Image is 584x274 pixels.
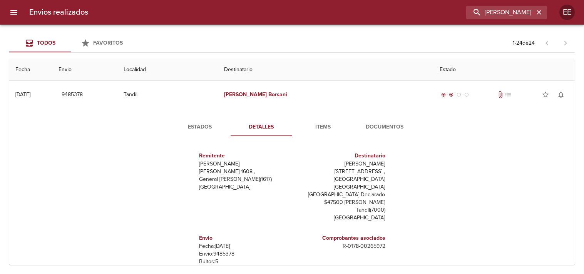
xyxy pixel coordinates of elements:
span: radio_button_checked [449,92,453,97]
div: Tabs Envios [9,34,132,52]
p: [PERSON_NAME] [295,160,385,168]
p: Fecha: [DATE] [199,242,289,250]
input: buscar [466,6,534,19]
p: Tandil ( 7000 ) [295,206,385,214]
div: Despachado [440,91,470,99]
p: [PERSON_NAME] 1608 , [199,168,289,175]
span: Favoritos [93,40,123,46]
p: General [PERSON_NAME] ( 1617 ) [199,175,289,183]
h6: Envios realizados [29,6,88,18]
p: Bultos: 5 [199,258,289,266]
th: Envio [52,59,117,81]
span: radio_button_unchecked [457,92,461,97]
span: 9485378 [62,90,83,100]
em: Borsani [268,91,287,98]
p: Envío: 9485378 [199,250,289,258]
h6: Envio [199,234,289,242]
th: Localidad [117,59,218,81]
h6: Comprobantes asociados [295,234,385,242]
button: Activar notificaciones [553,87,569,102]
span: Todos [37,40,55,46]
p: 1 - 24 de 24 [513,39,535,47]
button: menu [5,3,23,22]
p: [GEOGRAPHIC_DATA] [295,214,385,222]
span: No tiene pedido asociado [504,91,512,99]
h6: Destinatario [295,152,385,160]
span: Pagina anterior [538,39,556,47]
span: Documentos [358,122,411,132]
div: Tabs detalle de guia [169,118,415,136]
th: Estado [433,59,575,81]
h6: Remitente [199,152,289,160]
span: Items [297,122,349,132]
span: Pagina siguiente [556,34,575,52]
div: EE [559,5,575,20]
div: [DATE] [15,91,30,98]
span: notifications_none [557,91,565,99]
p: R - 0178 - 00265972 [295,242,385,250]
span: star_border [542,91,549,99]
td: Tandil [117,81,218,109]
p: [GEOGRAPHIC_DATA] [199,183,289,191]
span: Detalles [235,122,288,132]
span: Tiene documentos adjuntos [497,91,504,99]
div: Abrir información de usuario [559,5,575,20]
span: radio_button_checked [441,92,446,97]
th: Fecha [9,59,52,81]
th: Destinatario [218,59,433,81]
p: [PERSON_NAME] [199,160,289,168]
p: [STREET_ADDRESS] , [GEOGRAPHIC_DATA] [GEOGRAPHIC_DATA] [GEOGRAPHIC_DATA] Declarado $47500 [PERSON... [295,168,385,206]
button: Agregar a favoritos [538,87,553,102]
span: Estados [174,122,226,132]
span: radio_button_unchecked [464,92,469,97]
button: 9485378 [59,88,86,102]
em: [PERSON_NAME] [224,91,267,98]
